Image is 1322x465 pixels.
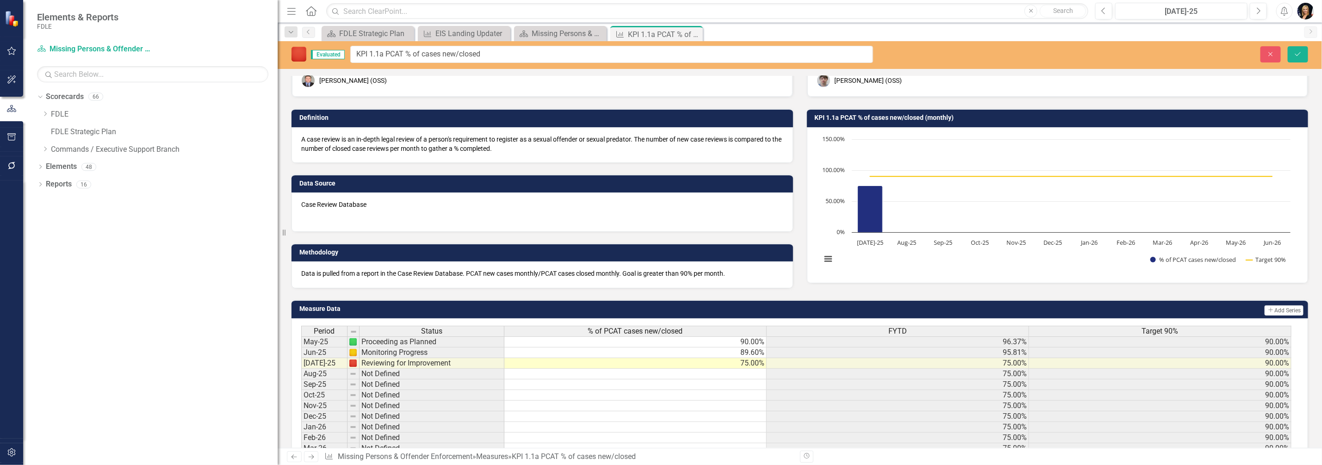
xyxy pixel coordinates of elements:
td: 90.00% [1029,433,1291,443]
td: May-25 [301,336,348,347]
td: Nov-25 [301,401,348,411]
td: 75.00% [767,411,1029,422]
span: Status [421,327,442,335]
img: Grace Walker [817,74,830,87]
img: 8DAGhfEEPCf229AAAAAElFTkSuQmCC [349,370,357,378]
h3: Methodology [299,249,788,256]
td: Not Defined [360,379,504,390]
td: 75.00% [767,422,1029,433]
div: KPI 1.1a PCAT % of cases new/closed [512,452,636,461]
td: 75.00% [767,401,1029,411]
a: Scorecards [46,92,84,102]
text: Feb-26 [1117,238,1135,247]
td: [DATE]-25 [301,358,348,369]
text: 100.00% [822,166,845,174]
div: Chart. Highcharts interactive chart. [817,135,1299,273]
div: KPI 1.1a PCAT % of cases new/closed [628,29,701,40]
img: 8DAGhfEEPCf229AAAAAElFTkSuQmCC [349,391,357,399]
td: Oct-25 [301,390,348,401]
span: Elements & Reports [37,12,118,23]
img: 8DAGhfEEPCf229AAAAAElFTkSuQmCC [349,381,357,388]
a: FDLE [51,109,278,120]
h3: Data Source [299,180,788,187]
p: Data is pulled from a report in the Case Review Database. PCAT new cases monthly/PCAT cases close... [301,269,783,278]
button: View chart menu, Chart [821,252,834,265]
img: Jeffrey Watson [302,74,315,87]
td: Not Defined [360,422,504,433]
img: Reviewing for Improvement [292,47,306,62]
td: 90.00% [504,336,767,347]
text: Target 90% [1255,255,1286,264]
text: Jan-26 [1080,238,1098,247]
text: Nov-25 [1006,238,1026,247]
td: 75.00% [767,443,1029,454]
div: 16 [76,180,91,188]
a: Missing Persons & Offender Enforcement [338,452,472,461]
img: wAAAABJRU5ErkJggg== [349,349,357,356]
span: Period [314,327,335,335]
button: Heather Pence [1297,3,1314,19]
div: Missing Persons & Offender Enforcement Landing Page [532,28,604,39]
h3: Measure Data [299,305,815,312]
td: 90.00% [1029,336,1291,347]
td: Jan-26 [301,422,348,433]
path: Jul-25, 75. % of PCAT cases new/closed. [857,186,882,232]
div: EIS Landing Updater [435,28,508,39]
text: Apr-26 [1190,238,1208,247]
div: 48 [81,163,96,171]
td: 90.00% [1029,358,1291,369]
a: Commands / Executive Support Branch [51,144,278,155]
td: Not Defined [360,443,504,454]
g: Target 90%, series 2 of 2. Line with 12 data points. [868,174,1274,178]
td: 75.00% [767,358,1029,369]
td: 90.00% [1029,390,1291,401]
text: May-26 [1226,238,1246,247]
td: 75.00% [767,390,1029,401]
input: Search ClearPoint... [326,3,1088,19]
p: Case Review Database [301,200,783,211]
td: 90.00% [1029,411,1291,422]
text: Sep-25 [934,238,952,247]
td: 95.81% [767,347,1029,358]
button: Show Target 90% [1246,256,1286,264]
img: 8DAGhfEEPCf229AAAAAElFTkSuQmCC [349,423,357,431]
a: Measures [476,452,508,461]
a: Missing Persons & Offender Enforcement [37,44,153,55]
p: A case review is an in-depth legal review of a person's requirement to register as a sexual offen... [301,135,783,153]
button: [DATE]-25 [1115,3,1248,19]
td: Dec-25 [301,411,348,422]
a: EIS Landing Updater [420,28,508,39]
text: [DATE]-25 [857,238,883,247]
div: FDLE Strategic Plan [339,28,412,39]
td: 90.00% [1029,347,1291,358]
td: Not Defined [360,411,504,422]
td: 90.00% [1029,401,1291,411]
img: AUsQyScrxTE5AAAAAElFTkSuQmCC [349,338,357,346]
a: FDLE Strategic Plan [51,127,278,137]
td: 75.00% [767,369,1029,379]
div: » » [324,452,793,462]
text: 50.00% [825,197,845,205]
td: Monitoring Progress [360,347,504,358]
td: 75.00% [767,433,1029,443]
text: % of PCAT cases new/closed [1159,255,1236,264]
td: 90.00% [1029,443,1291,454]
td: Not Defined [360,433,504,443]
text: Mar-26 [1153,238,1172,247]
img: 8DAGhfEEPCf229AAAAAElFTkSuQmCC [349,402,357,409]
span: FYTD [888,327,907,335]
span: Target 90% [1142,327,1179,335]
h3: Definition [299,114,788,121]
td: Feb-26 [301,433,348,443]
img: ClearPoint Strategy [5,10,21,26]
img: 8DAGhfEEPCf229AAAAAElFTkSuQmCC [350,328,357,335]
input: This field is required [350,46,873,63]
img: 8DAGhfEEPCf229AAAAAElFTkSuQmCC [349,445,357,452]
span: % of PCAT cases new/closed [588,327,683,335]
div: 66 [88,93,103,101]
div: [DATE]-25 [1118,6,1244,17]
td: Proceeding as Planned [360,336,504,347]
button: Search [1040,5,1086,18]
td: Sep-25 [301,379,348,390]
td: 89.60% [504,347,767,358]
